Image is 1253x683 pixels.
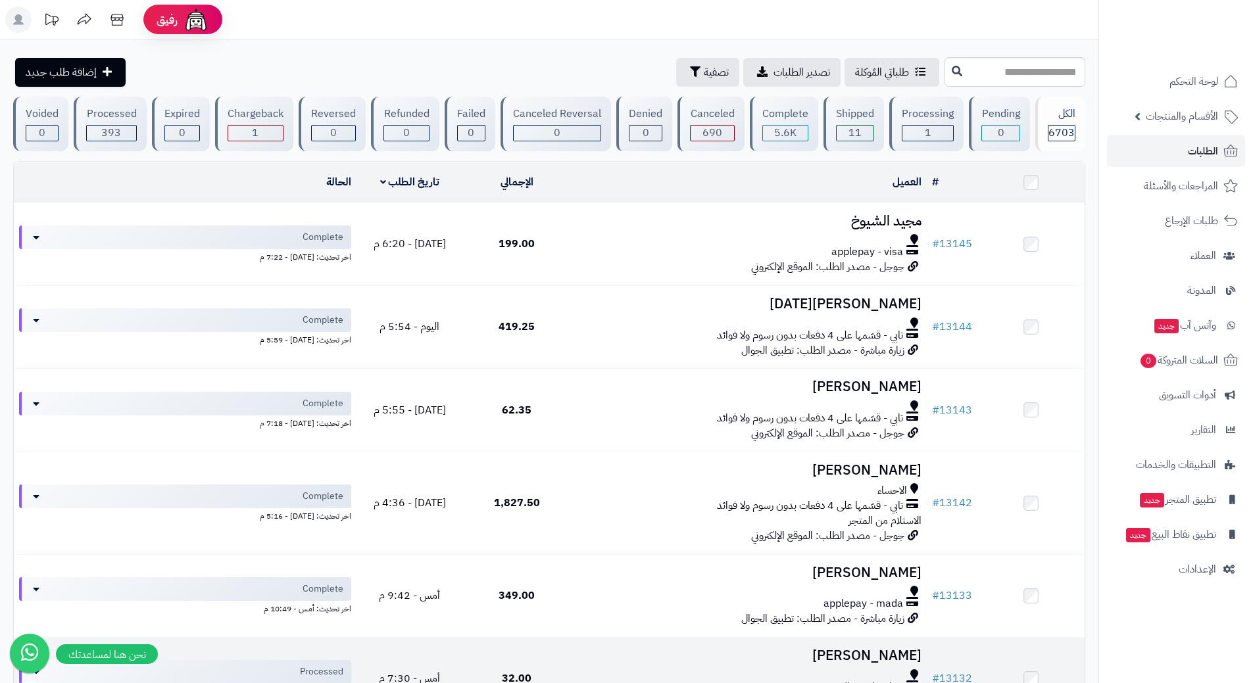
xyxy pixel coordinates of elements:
[743,58,841,87] a: تصدير الطلبات
[1141,354,1156,368] span: 0
[1165,212,1218,230] span: طلبات الإرجاع
[932,319,939,335] span: #
[932,319,972,335] a: #13144
[379,588,440,603] span: أمس - 9:42 م
[384,126,428,141] div: 0
[380,174,440,190] a: تاريخ الطلب
[643,125,649,141] span: 0
[1107,414,1245,446] a: التقارير
[717,498,903,513] span: تابي - قسّمها على 4 دفعات بدون رسوم ولا فوائد
[303,397,343,410] span: Complete
[1107,310,1245,341] a: وآتس آبجديد
[374,236,446,252] span: [DATE] - 6:20 م
[690,106,734,122] div: Canceled
[629,106,662,122] div: Denied
[823,596,903,611] span: applepay - mada
[932,402,972,418] a: #13143
[11,97,71,151] a: Voided 0
[932,588,939,603] span: #
[1136,456,1216,474] span: التطبيقات والخدمات
[1164,35,1241,63] img: logo-2.png
[165,126,199,141] div: 0
[326,174,351,190] a: الحالة
[330,125,337,141] span: 0
[303,231,343,244] span: Complete
[1140,493,1164,507] span: جديد
[747,97,821,151] a: Complete 5.6K
[19,508,351,522] div: اخر تحديث: [DATE] - 5:16 م
[704,64,729,80] span: تصفية
[228,106,283,122] div: Chargeback
[932,236,939,252] span: #
[855,64,909,80] span: طلباتي المُوكلة
[848,125,862,141] span: 11
[932,236,972,252] a: #13145
[457,106,485,122] div: Failed
[374,402,446,418] span: [DATE] - 5:55 م
[468,125,474,141] span: 0
[1107,344,1245,376] a: السلات المتروكة0
[39,125,45,141] span: 0
[1191,247,1216,265] span: العملاء
[998,125,1004,141] span: 0
[982,126,1019,141] div: 0
[303,490,343,503] span: Complete
[26,64,97,80] span: إضافة طلب جديد
[831,245,903,260] span: applepay - visa
[576,379,921,394] h3: [PERSON_NAME]
[1187,281,1216,300] span: المدونة
[902,126,953,141] div: 1
[1107,449,1245,481] a: التطبيقات والخدمات
[751,259,904,275] span: جوجل - مصدر الطلب: الموقع الإلكتروني
[458,126,485,141] div: 0
[514,126,601,141] div: 0
[1191,421,1216,439] span: التقارير
[374,495,446,511] span: [DATE] - 4:36 م
[932,402,939,418] span: #
[893,174,921,190] a: العميل
[576,296,921,312] h3: [PERSON_NAME][DATE]
[1107,379,1245,411] a: أدوات التسويق
[887,97,966,151] a: Processing 1
[717,328,903,343] span: تابي - قسّمها على 4 دفعات بدون رسوم ولا فوائد
[1107,275,1245,306] a: المدونة
[932,174,939,190] a: #
[383,106,429,122] div: Refunded
[442,97,498,151] a: Failed 0
[1107,205,1245,237] a: طلبات الإرجاع
[1153,316,1216,335] span: وآتس آب
[26,126,58,141] div: 0
[932,495,972,511] a: #13142
[502,402,531,418] span: 62.35
[1107,484,1245,515] a: تطبيق المتجرجديد
[932,495,939,511] span: #
[675,97,747,151] a: Canceled 690
[380,319,439,335] span: اليوم - 5:54 م
[183,7,209,33] img: ai-face.png
[303,582,343,596] span: Complete
[1154,319,1179,333] span: جديد
[15,58,126,87] a: إضافة طلب جديد
[26,106,59,122] div: Voided
[498,97,614,151] a: Canceled Reversal 0
[1179,560,1216,578] span: الإعدادات
[741,611,904,626] span: زيارة مباشرة - مصدر الطلب: تطبيق الجوال
[848,513,921,529] span: الاستلام من المتجر
[499,236,535,252] span: 199.00
[513,106,601,122] div: Canceled Reversal
[228,126,283,141] div: 1
[19,601,351,615] div: اخر تحديث: أمس - 10:49 م
[902,106,954,122] div: Processing
[35,7,68,36] a: تحديثات المنصة
[1159,386,1216,404] span: أدوات التسويق
[877,483,907,498] span: الاحساء
[774,125,797,141] span: 5.6K
[87,126,135,141] div: 393
[763,126,808,141] div: 5607
[966,97,1032,151] a: Pending 0
[1107,66,1245,97] a: لوحة التحكم
[157,12,178,28] span: رفيق
[576,214,921,229] h3: مجيد الشيوخ
[676,58,739,87] button: تصفية
[836,106,874,122] div: Shipped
